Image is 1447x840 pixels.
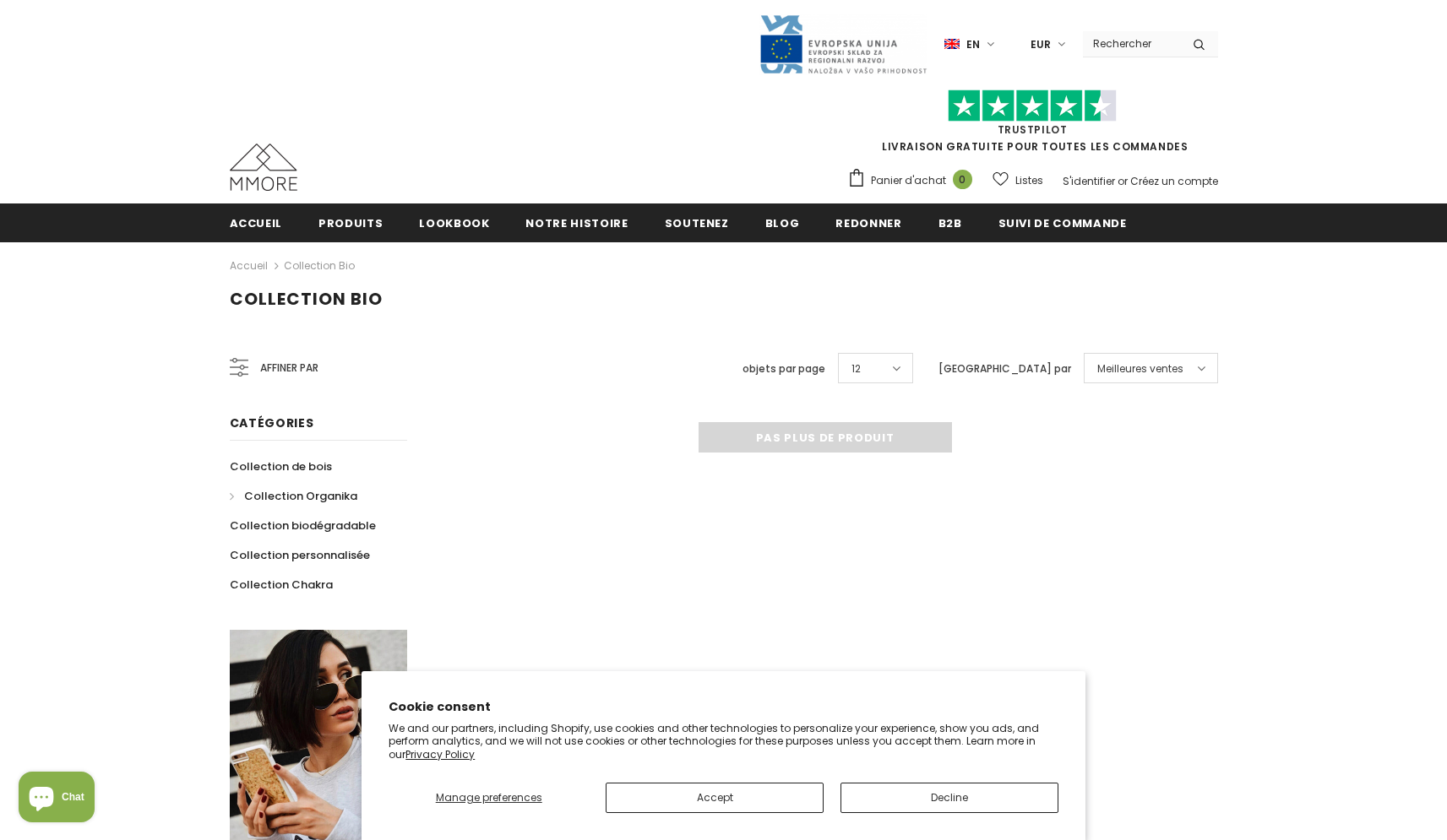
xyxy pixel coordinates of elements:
[525,203,628,241] a: Notre histoire
[765,203,800,241] a: Blog
[260,359,318,377] span: Affiner par
[1097,360,1183,377] span: Meilleures ventes
[318,215,383,231] span: Produits
[14,772,100,826] inbox-online-store-chat: Shopify online store chat
[851,360,861,377] span: 12
[948,89,1117,122] img: Faites confiance aux étoiles pilotes
[230,540,370,570] a: Collection personnalisée
[1118,174,1128,188] span: or
[389,783,589,813] button: Manage preferences
[606,783,824,813] button: Accept
[759,36,927,51] a: Javni Razpis
[230,481,357,511] a: Collection Organika
[998,122,1068,137] a: TrustPilot
[230,547,370,563] span: Collection personnalisée
[284,258,355,273] a: Collection Bio
[847,168,981,193] a: Panier d'achat 0
[871,172,946,189] span: Panier d'achat
[230,287,383,311] span: Collection Bio
[244,488,357,504] span: Collection Organika
[835,215,901,231] span: Redonner
[938,360,1071,377] label: [GEOGRAPHIC_DATA] par
[1083,31,1180,56] input: Search Site
[230,518,376,534] span: Collection biodégradable
[405,747,475,761] a: Privacy Policy
[230,570,333,599] a: Collection Chakra
[230,458,332,474] span: Collection de bois
[230,256,268,276] a: Accueil
[993,165,1043,195] a: Listes
[938,203,962,241] a: B2B
[953,170,972,189] span: 0
[966,36,980,53] span: en
[389,722,1058,761] p: We and our partners, including Shopify, use cookies and other technologies to personalize your ex...
[938,215,962,231] span: B2B
[998,215,1127,231] span: Suivi de commande
[230,144,297,191] img: Cas MMORE
[436,790,542,805] span: Manage preferences
[318,203,383,241] a: Produits
[230,511,376,540] a: Collection biodégradable
[847,97,1218,154] span: LIVRAISON GRATUITE POUR TOUTES LES COMMANDES
[1015,172,1043,189] span: Listes
[765,215,800,231] span: Blog
[230,415,314,431] span: Catégories
[1031,36,1051,53] span: EUR
[998,203,1127,241] a: Suivi de commande
[419,203,489,241] a: Lookbook
[759,14,927,75] img: Javni Razpis
[840,783,1058,813] button: Decline
[665,215,729,231] span: soutenez
[944,37,960,51] img: i-lang-1.png
[1130,174,1218,188] a: Créez un compte
[835,203,901,241] a: Redonner
[1063,174,1115,188] a: S'identifier
[230,577,333,593] span: Collection Chakra
[525,215,628,231] span: Notre histoire
[665,203,729,241] a: soutenez
[230,452,332,481] a: Collection de bois
[230,215,283,231] span: Accueil
[389,698,1058,716] h2: Cookie consent
[419,215,489,231] span: Lookbook
[743,360,825,377] label: objets par page
[230,203,283,241] a: Accueil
